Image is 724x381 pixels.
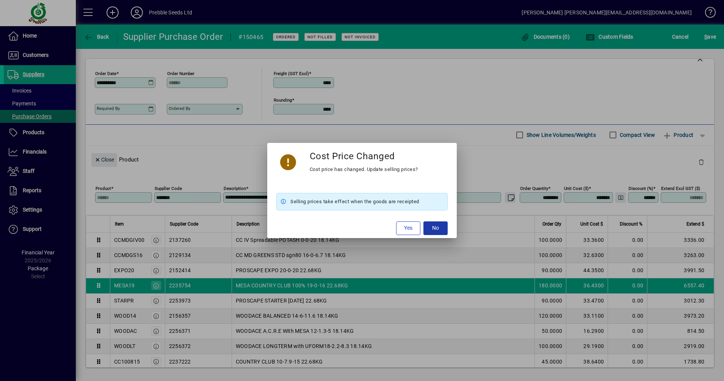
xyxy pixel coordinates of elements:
button: Yes [396,221,420,235]
span: Selling prices take effect when the goods are receipted [290,197,419,206]
h3: Cost Price Changed [310,151,395,161]
div: Cost price has changed. Update selling prices? [310,165,418,174]
span: No [432,224,439,232]
button: No [423,221,448,235]
span: Yes [404,224,412,232]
